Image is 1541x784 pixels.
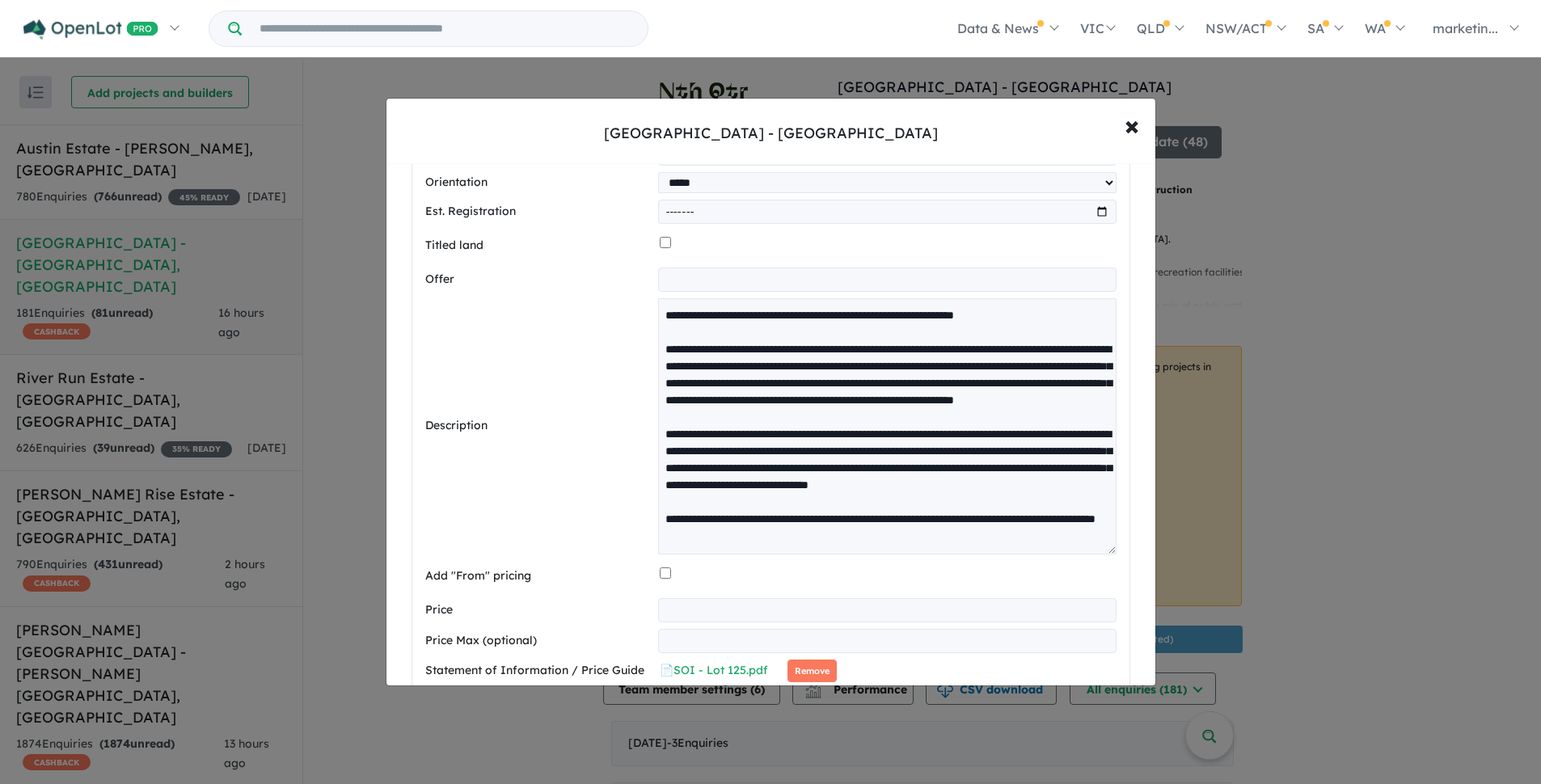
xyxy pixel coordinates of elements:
[1125,107,1139,142] span: ×
[425,270,652,289] label: Offer
[425,601,652,620] label: Price
[425,661,653,681] label: Statement of Information / Price Guide
[660,663,768,677] a: 📄SOI - Lot 125.pdf
[425,416,652,436] label: Description
[425,567,653,586] label: Add "From" pricing
[787,660,837,683] button: Remove
[245,11,644,46] input: Try estate name, suburb, builder or developer
[425,631,652,651] label: Price Max (optional)
[425,202,652,221] label: Est. Registration
[1433,20,1498,36] span: marketin...
[23,19,158,40] img: Openlot PRO Logo White
[604,123,938,144] div: [GEOGRAPHIC_DATA] - [GEOGRAPHIC_DATA]
[660,663,768,677] span: 📄 SOI - Lot 125.pdf
[425,236,653,255] label: Titled land
[425,173,652,192] label: Orientation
